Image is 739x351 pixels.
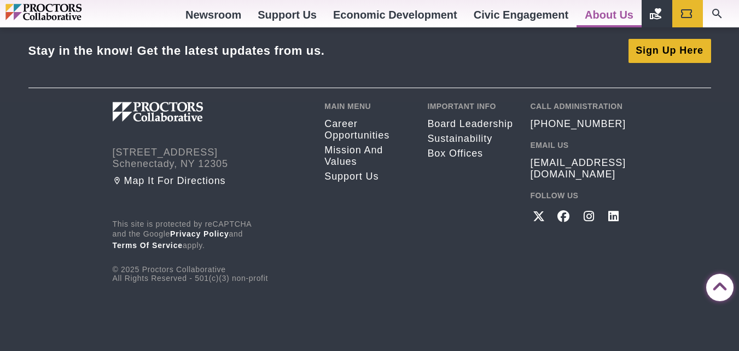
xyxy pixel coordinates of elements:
[324,145,411,168] a: Mission and Values
[530,102,626,111] h2: Call Administration
[324,118,411,141] a: Career opportunities
[427,102,514,111] h2: Important Info
[530,191,626,200] h2: Follow Us
[113,147,309,170] address: [STREET_ADDRESS] Schenectady, NY 12305
[28,43,325,58] div: Stay in the know! Get the latest updates from us.
[113,241,183,250] a: Terms of Service
[5,4,129,20] img: Proctors logo
[427,118,514,130] a: Board Leadership
[427,148,514,159] a: Box Offices
[324,102,411,111] h2: Main Menu
[530,141,626,149] h2: Email Us
[170,229,229,238] a: Privacy Policy
[113,220,309,251] p: This site is protected by reCAPTCHA and the Google and apply.
[113,175,309,187] a: Map it for directions
[629,39,711,63] a: Sign Up Here
[427,133,514,145] a: Sustainability
[530,157,626,180] a: [EMAIL_ADDRESS][DOMAIN_NAME]
[113,102,260,122] img: Proctors logo
[706,274,728,296] a: Back to Top
[324,171,411,182] a: Support Us
[113,220,309,283] div: © 2025 Proctors Collaborative All Rights Reserved - 501(c)(3) non-profit
[530,118,626,130] a: [PHONE_NUMBER]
